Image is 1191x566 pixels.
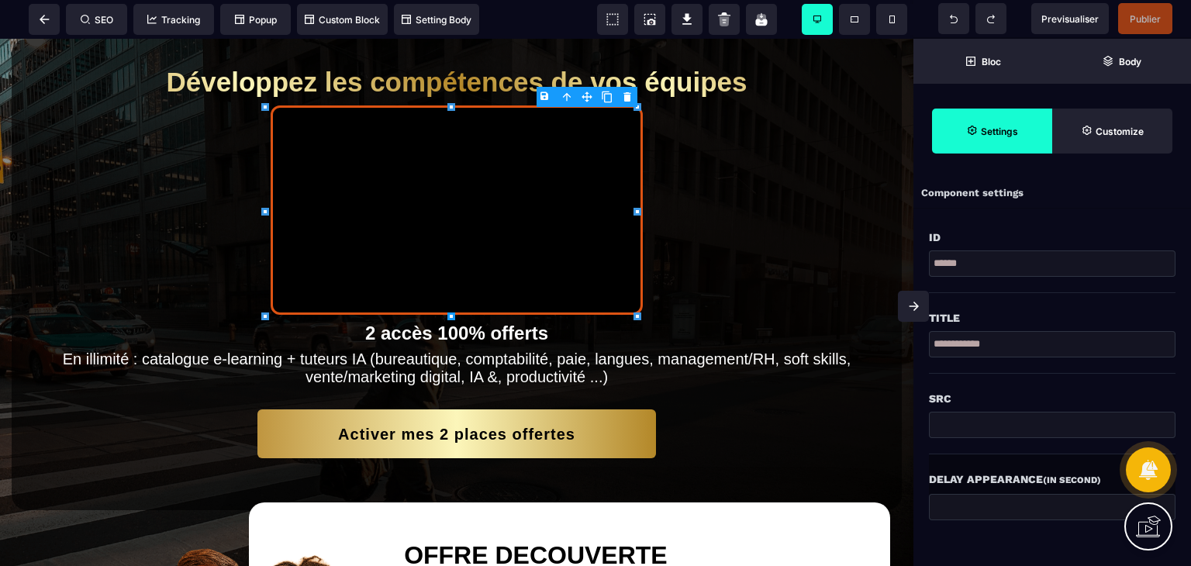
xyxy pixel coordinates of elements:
[147,14,200,26] span: Tracking
[1041,13,1099,25] span: Previsualiser
[1119,56,1141,67] strong: Body
[982,56,1001,67] strong: Bloc
[271,67,643,276] div: Vidéo tunnel
[58,20,855,67] h1: Développez les compétences de vos équipes
[257,371,656,419] button: Activer mes 2 places offertes
[913,39,1052,84] span: Open Blocks
[929,470,1175,489] div: Delay Appearance
[402,14,471,26] span: Setting Body
[634,4,665,35] span: Screenshot
[58,276,855,305] h2: 2 accès 100% offerts
[235,14,277,26] span: Popup
[1130,13,1161,25] span: Publier
[1052,39,1191,84] span: Open Layer Manager
[1052,109,1172,154] span: Open Style Manager
[929,389,1175,408] div: Src
[981,126,1018,137] strong: Settings
[305,14,380,26] span: Custom Block
[929,228,1175,247] div: Id
[929,309,1175,327] div: Title
[58,312,855,347] text: En illimité : catalogue e-learning + tuteurs IA (bureautique, comptabilité, paie, langues, manage...
[1043,475,1101,485] small: (in second)
[932,109,1052,154] span: Settings
[1031,3,1109,34] span: Preview
[404,495,859,539] h2: OFFRE DECOUVERTE
[913,178,1191,209] div: Component settings
[597,4,628,35] span: View components
[1096,126,1144,137] strong: Customize
[81,14,113,26] span: SEO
